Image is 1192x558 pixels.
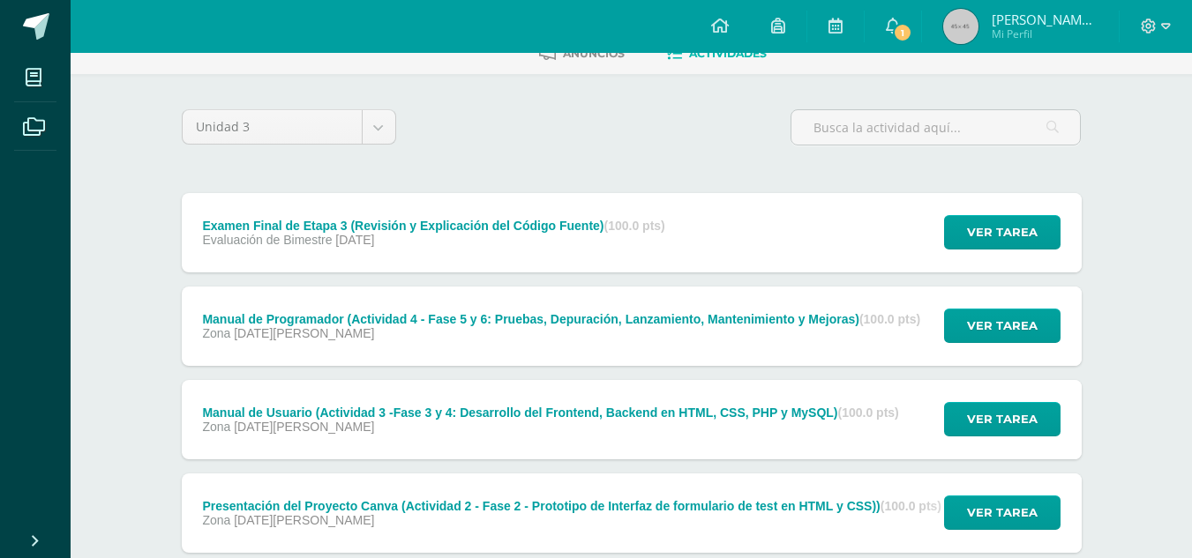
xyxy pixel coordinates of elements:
span: [DATE][PERSON_NAME] [234,513,374,527]
a: Unidad 3 [183,110,395,144]
strong: (100.0 pts) [881,499,941,513]
span: Ver tarea [967,403,1038,435]
span: 1 [893,23,912,42]
button: Ver tarea [944,309,1061,343]
span: [PERSON_NAME][GEOGRAPHIC_DATA] [992,11,1098,28]
div: Manual de Usuario (Actividad 3 -Fase 3 y 4: Desarrollo del Frontend, Backend en HTML, CSS, PHP y ... [202,405,898,420]
span: [DATE][PERSON_NAME] [234,420,374,434]
div: Presentación del Proyecto Canva (Actividad 2 - Fase 2 - Prototipo de Interfaz de formulario de te... [202,499,941,513]
span: Ver tarea [967,309,1038,342]
div: Examen Final de Etapa 3 (Revisión y Explicación del Código Fuente) [202,219,664,233]
span: Actividades [689,47,767,60]
span: Ver tarea [967,496,1038,529]
span: Unidad 3 [196,110,349,144]
button: Ver tarea [944,495,1061,530]
span: Ver tarea [967,216,1038,249]
span: Evaluación de Bimestre [202,233,332,247]
span: Zona [202,513,230,527]
span: Anuncios [563,47,625,60]
strong: (100.0 pts) [838,405,899,420]
input: Busca la actividad aquí... [791,110,1080,145]
strong: (100.0 pts) [604,219,665,233]
span: Zona [202,326,230,340]
span: [DATE][PERSON_NAME] [234,326,374,340]
a: Anuncios [539,40,625,68]
div: Manual de Programador (Actividad 4 - Fase 5 y 6: Pruebas, Depuración, Lanzamiento, Mantenimiento ... [202,312,920,326]
span: [DATE] [335,233,374,247]
span: Mi Perfil [992,26,1098,41]
a: Actividades [667,40,767,68]
img: 45x45 [943,9,978,44]
strong: (100.0 pts) [859,312,920,326]
button: Ver tarea [944,402,1061,436]
button: Ver tarea [944,215,1061,249]
span: Zona [202,420,230,434]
